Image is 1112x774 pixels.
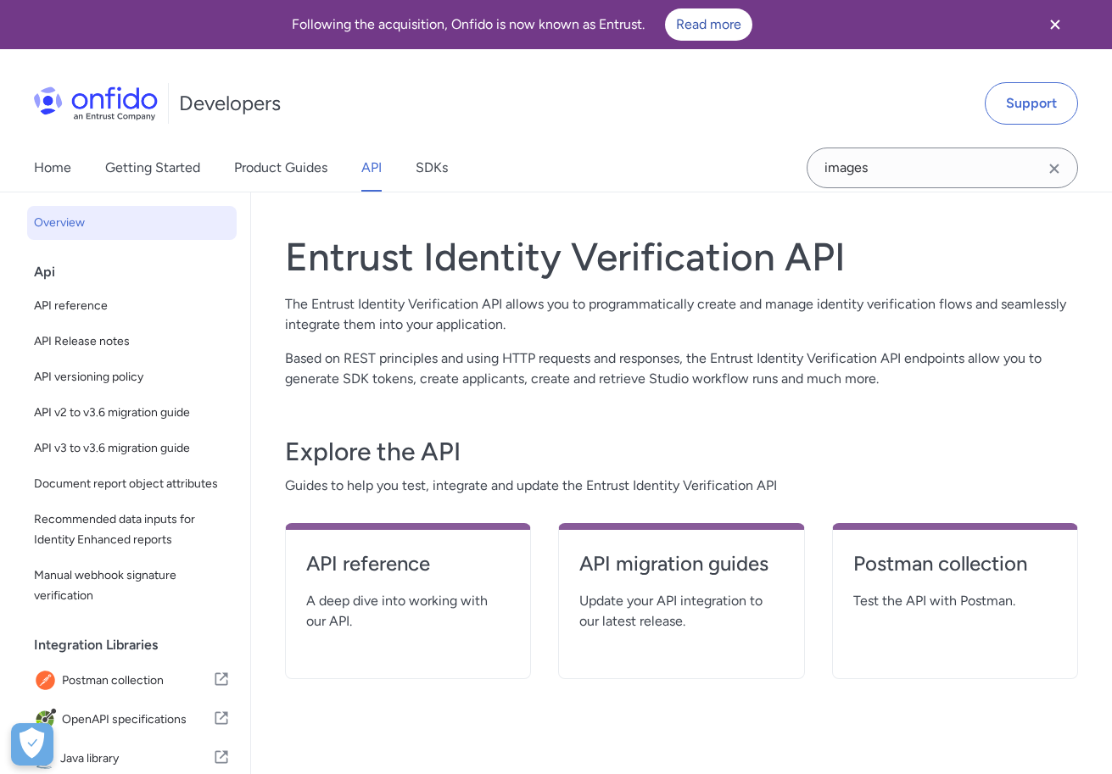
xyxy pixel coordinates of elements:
[306,591,510,632] span: A deep dive into working with our API.
[1024,3,1087,46] button: Close banner
[1045,14,1065,35] svg: Close banner
[665,8,752,41] a: Read more
[285,435,1078,469] h3: Explore the API
[34,510,230,550] span: Recommended data inputs for Identity Enhanced reports
[27,559,237,613] a: Manual webhook signature verification
[579,550,783,591] a: API migration guides
[361,144,382,192] a: API
[20,8,1024,41] div: Following the acquisition, Onfido is now known as Entrust.
[27,396,237,430] a: API v2 to v3.6 migration guide
[416,144,448,192] a: SDKs
[579,550,783,577] h4: API migration guides
[34,474,230,494] span: Document report object attributes
[27,467,237,501] a: Document report object attributes
[62,669,213,693] span: Postman collection
[34,144,71,192] a: Home
[179,90,281,117] h1: Developers
[285,348,1078,389] p: Based on REST principles and using HTTP requests and responses, the Entrust Identity Verification...
[11,723,53,766] div: Cookie Preferences
[34,628,243,662] div: Integration Libraries
[853,550,1057,577] h4: Postman collection
[34,255,243,289] div: Api
[285,476,1078,496] span: Guides to help you test, integrate and update the Entrust Identity Verification API
[234,144,327,192] a: Product Guides
[34,86,158,120] img: Onfido Logo
[306,550,510,591] a: API reference
[62,708,213,732] span: OpenAPI specifications
[34,296,230,316] span: API reference
[579,591,783,632] span: Update your API integration to our latest release.
[27,289,237,323] a: API reference
[27,325,237,359] a: API Release notes
[34,213,230,233] span: Overview
[11,723,53,766] button: Open Preferences
[285,294,1078,335] p: The Entrust Identity Verification API allows you to programmatically create and manage identity v...
[1044,159,1065,179] svg: Clear search field button
[306,550,510,577] h4: API reference
[105,144,200,192] a: Getting Started
[34,565,230,606] span: Manual webhook signature verification
[853,591,1057,611] span: Test the API with Postman.
[853,550,1057,591] a: Postman collection
[27,701,237,738] a: IconOpenAPI specificationsOpenAPI specifications
[34,367,230,387] span: API versioning policy
[807,148,1078,188] input: Onfido search input field
[27,662,237,699] a: IconPostman collectionPostman collection
[60,747,213,771] span: Java library
[27,432,237,465] a: API v3 to v3.6 migration guide
[27,360,237,394] a: API versioning policy
[34,403,230,423] span: API v2 to v3.6 migration guide
[34,708,62,732] img: IconOpenAPI specifications
[34,438,230,459] span: API v3 to v3.6 migration guide
[27,206,237,240] a: Overview
[34,331,230,352] span: API Release notes
[27,503,237,557] a: Recommended data inputs for Identity Enhanced reports
[34,669,62,693] img: IconPostman collection
[285,233,1078,281] h1: Entrust Identity Verification API
[985,82,1078,125] a: Support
